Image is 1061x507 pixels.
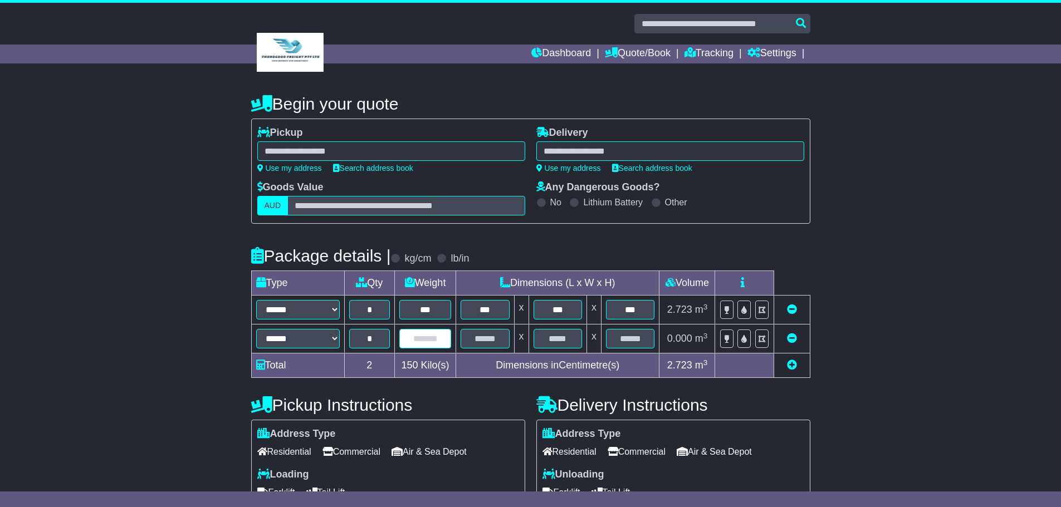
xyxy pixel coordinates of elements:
[514,296,529,324] td: x
[695,304,708,315] span: m
[667,304,692,315] span: 2.723
[536,164,601,173] a: Use my address
[747,45,796,63] a: Settings
[251,247,391,265] h4: Package details |
[257,428,336,440] label: Address Type
[677,443,752,460] span: Air & Sea Depot
[542,428,621,440] label: Address Type
[257,164,322,173] a: Use my address
[536,127,588,139] label: Delivery
[591,484,630,501] span: Tail Lift
[536,396,810,414] h4: Delivery Instructions
[456,353,659,378] td: Dimensions in Centimetre(s)
[667,360,692,371] span: 2.723
[703,332,708,340] sup: 3
[695,333,708,344] span: m
[667,333,692,344] span: 0.000
[542,484,580,501] span: Forklift
[608,443,666,460] span: Commercial
[542,443,596,460] span: Residential
[344,271,395,296] td: Qty
[251,353,344,378] td: Total
[322,443,380,460] span: Commercial
[257,443,311,460] span: Residential
[536,181,660,194] label: Any Dangerous Goods?
[251,271,344,296] td: Type
[684,45,734,63] a: Tracking
[404,253,431,265] label: kg/cm
[531,45,591,63] a: Dashboard
[583,197,643,208] label: Lithium Battery
[402,360,418,371] span: 150
[605,45,671,63] a: Quote/Book
[586,296,601,324] td: x
[257,196,289,215] label: AUD
[333,164,413,173] a: Search address book
[514,324,529,353] td: x
[257,484,295,501] span: Forklift
[659,271,715,296] td: Volume
[306,484,345,501] span: Tail Lift
[344,353,395,378] td: 2
[251,95,810,113] h4: Begin your quote
[251,396,525,414] h4: Pickup Instructions
[257,181,324,194] label: Goods Value
[787,333,797,344] a: Remove this item
[456,271,659,296] td: Dimensions (L x W x H)
[612,164,692,173] a: Search address book
[257,469,309,481] label: Loading
[665,197,687,208] label: Other
[586,324,601,353] td: x
[395,353,456,378] td: Kilo(s)
[703,303,708,311] sup: 3
[695,360,708,371] span: m
[395,271,456,296] td: Weight
[257,127,303,139] label: Pickup
[542,469,604,481] label: Unloading
[451,253,469,265] label: lb/in
[787,360,797,371] a: Add new item
[550,197,561,208] label: No
[392,443,467,460] span: Air & Sea Depot
[787,304,797,315] a: Remove this item
[703,358,708,367] sup: 3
